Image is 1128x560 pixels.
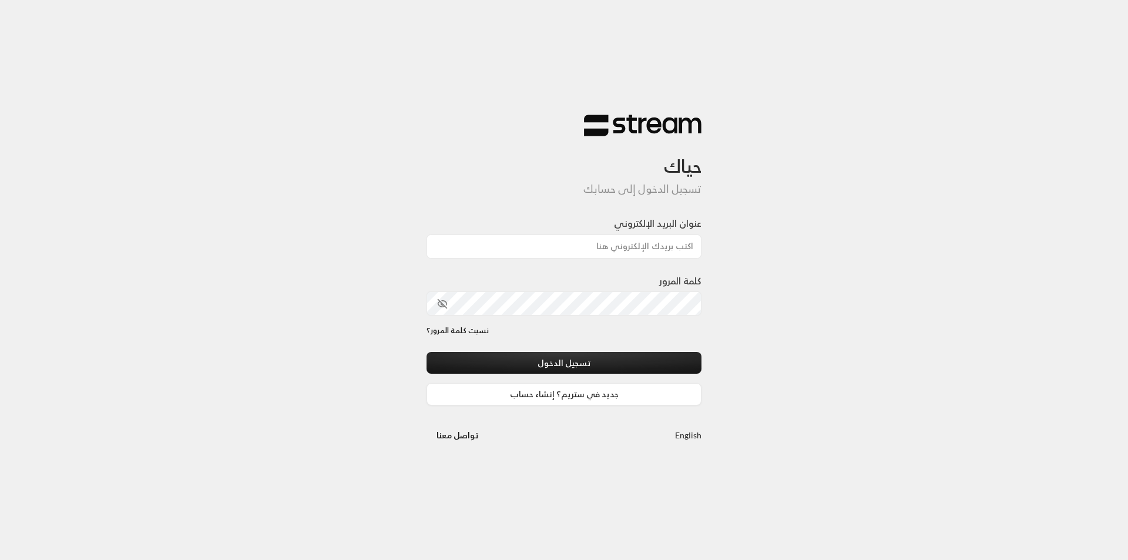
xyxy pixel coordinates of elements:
a: تواصل معنا [427,428,488,442]
h5: تسجيل الدخول إلى حسابك [427,183,701,196]
button: toggle password visibility [432,294,452,314]
label: كلمة المرور [659,274,701,288]
h3: حياك [427,137,701,177]
button: تواصل معنا [427,424,488,446]
input: اكتب بريدك الإلكتروني هنا [427,234,701,259]
a: English [675,424,701,446]
a: جديد في ستريم؟ إنشاء حساب [427,383,701,405]
a: نسيت كلمة المرور؟ [427,325,489,337]
img: Stream Logo [584,114,701,137]
label: عنوان البريد الإلكتروني [614,216,701,230]
button: تسجيل الدخول [427,352,701,374]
